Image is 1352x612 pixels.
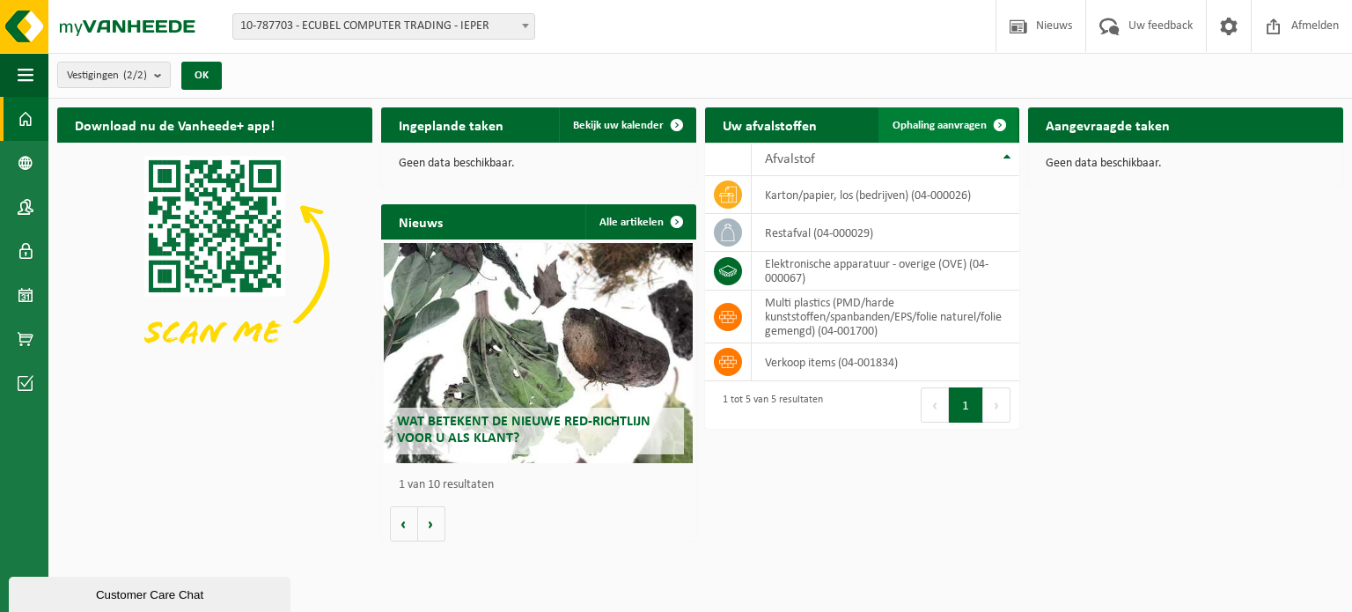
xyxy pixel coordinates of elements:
[418,506,445,542] button: Volgende
[559,107,694,143] a: Bekijk uw kalender
[57,143,372,379] img: Download de VHEPlus App
[585,204,694,240] a: Alle artikelen
[233,14,534,39] span: 10-787703 - ECUBEL COMPUTER TRADING - IEPER
[57,62,171,88] button: Vestigingen(2/2)
[752,291,1020,343] td: multi plastics (PMD/harde kunststoffen/spanbanden/EPS/folie naturel/folie gemengd) (04-001700)
[399,479,687,491] p: 1 van 10 resultaten
[1046,158,1326,170] p: Geen data beschikbaar.
[57,107,292,142] h2: Download nu de Vanheede+ app!
[752,252,1020,291] td: elektronische apparatuur - overige (OVE) (04-000067)
[399,158,679,170] p: Geen data beschikbaar.
[67,63,147,89] span: Vestigingen
[381,204,460,239] h2: Nieuws
[752,176,1020,214] td: karton/papier, los (bedrijven) (04-000026)
[983,387,1010,423] button: Next
[705,107,834,142] h2: Uw afvalstoffen
[232,13,535,40] span: 10-787703 - ECUBEL COMPUTER TRADING - IEPER
[949,387,983,423] button: 1
[921,387,949,423] button: Previous
[390,506,418,542] button: Vorige
[714,386,823,424] div: 1 tot 5 van 5 resultaten
[381,107,521,142] h2: Ingeplande taken
[765,152,815,166] span: Afvalstof
[878,107,1018,143] a: Ophaling aanvragen
[1028,107,1187,142] h2: Aangevraagde taken
[397,415,650,446] span: Wat betekent de nieuwe RED-richtlijn voor u als klant?
[573,120,664,131] span: Bekijk uw kalender
[181,62,222,90] button: OK
[9,573,294,612] iframe: chat widget
[384,243,693,463] a: Wat betekent de nieuwe RED-richtlijn voor u als klant?
[752,343,1020,381] td: verkoop items (04-001834)
[893,120,987,131] span: Ophaling aanvragen
[752,214,1020,252] td: restafval (04-000029)
[123,70,147,81] count: (2/2)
